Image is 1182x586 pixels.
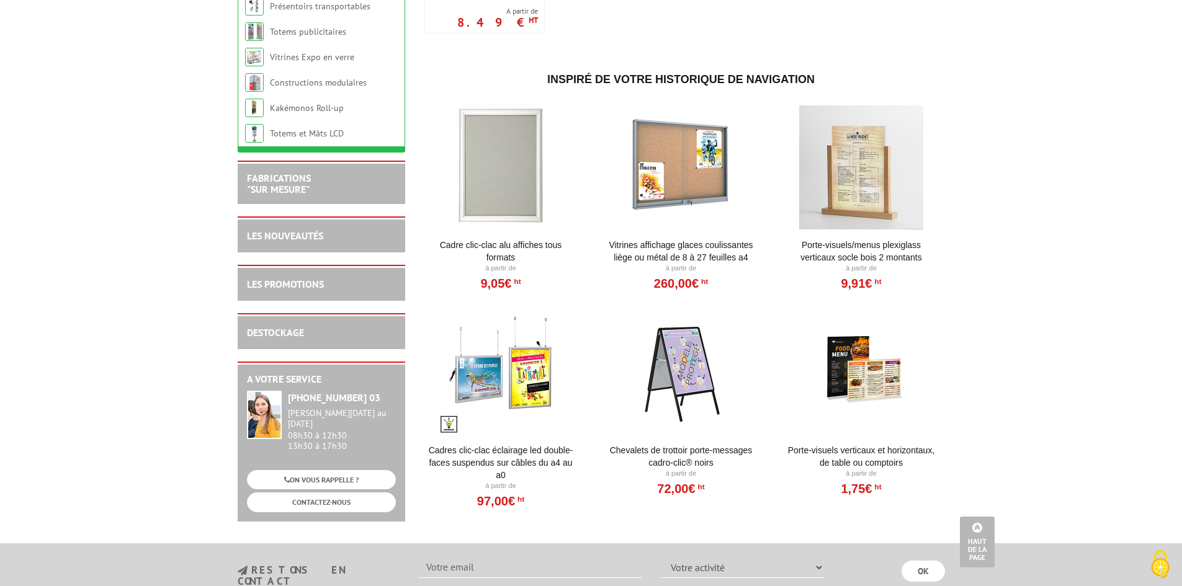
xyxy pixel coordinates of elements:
[247,278,324,290] a: LES PROMOTIONS
[424,239,578,264] a: Cadre Clic-Clac Alu affiches tous formats
[699,277,708,286] sup: HT
[247,229,323,242] a: LES NOUVEAUTÉS
[785,469,938,479] p: À partir de
[270,128,344,139] a: Totems et Mâts LCD
[785,444,938,469] a: Porte-visuels verticaux et horizontaux, de table ou comptoirs
[245,48,264,66] img: Vitrines Expo en verre
[419,557,642,578] input: Votre email
[841,485,881,492] a: 1,75€HT
[604,444,758,469] a: Chevalets de trottoir porte-messages Cadro-Clic® Noirs
[424,264,578,273] p: À partir de
[247,172,311,195] a: FABRICATIONS"Sur Mesure"
[477,497,524,505] a: 97,00€HT
[288,408,396,451] div: 08h30 à 12h30 13h30 à 17h30
[654,280,708,287] a: 260,00€HT
[872,482,881,491] sup: HT
[247,391,282,439] img: widget-service.jpg
[696,482,705,491] sup: HT
[245,124,264,143] img: Totems et Mâts LCD
[247,374,396,385] h2: A votre service
[1139,544,1182,586] button: Cookies (fenêtre modale)
[288,391,380,404] strong: [PHONE_NUMBER] 03
[841,280,881,287] a: 9,91€HT
[424,444,578,481] a: Cadres clic-clac éclairage LED double-faces suspendus sur câbles du A4 au A0
[270,77,367,88] a: Constructions modulaires
[785,264,938,273] p: À partir de
[424,481,578,491] p: À partir de
[1145,549,1176,580] img: Cookies (fenêtre modale)
[238,566,248,576] img: newsletter.jpg
[480,280,521,287] a: 9,05€HT
[457,6,538,16] span: A partir de
[515,495,524,504] sup: HT
[511,277,521,286] sup: HT
[457,19,538,26] p: 8.49 €
[270,26,346,37] a: Totems publicitaires
[270,1,370,12] a: Présentoirs transportables
[245,22,264,41] img: Totems publicitaires
[902,561,945,582] input: OK
[960,517,995,567] a: Haut de la page
[247,492,396,512] a: CONTACTEZ-NOUS
[288,408,396,429] div: [PERSON_NAME][DATE] au [DATE]
[604,469,758,479] p: À partir de
[270,51,354,63] a: Vitrines Expo en verre
[785,239,938,264] a: Porte-Visuels/Menus Plexiglass Verticaux Socle Bois 2 Montants
[604,264,758,273] p: À partir de
[245,73,264,92] img: Constructions modulaires
[604,239,758,264] a: Vitrines affichage glaces coulissantes liège ou métal de 8 à 27 feuilles A4
[547,73,815,86] span: Inspiré de votre historique de navigation
[270,102,344,113] a: Kakémonos Roll-up
[245,99,264,117] img: Kakémonos Roll-up
[247,470,396,489] a: ON VOUS RAPPELLE ?
[872,277,881,286] sup: HT
[247,326,304,339] a: DESTOCKAGE
[529,15,538,25] sup: HT
[657,485,704,492] a: 72,00€HT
